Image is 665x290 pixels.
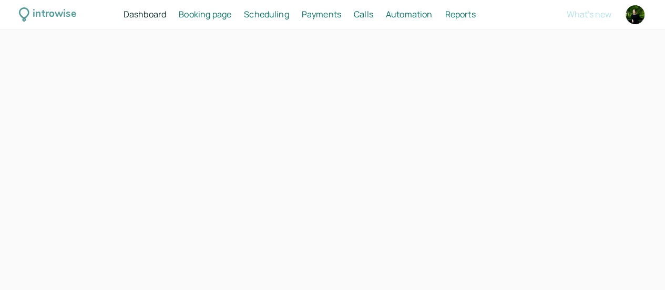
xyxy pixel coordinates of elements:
[445,8,475,22] a: Reports
[567,9,611,19] button: What's new
[124,8,166,22] a: Dashboard
[354,8,373,22] a: Calls
[302,8,341,22] a: Payments
[19,6,76,23] a: introwise
[386,8,433,22] a: Automation
[386,8,433,20] span: Automation
[33,6,76,23] div: introwise
[445,8,475,20] span: Reports
[179,8,231,22] a: Booking page
[244,8,289,20] span: Scheduling
[612,239,665,290] iframe: Chat Widget
[124,8,166,20] span: Dashboard
[179,8,231,20] span: Booking page
[567,8,611,20] span: What's new
[624,4,646,26] a: Account
[244,8,289,22] a: Scheduling
[302,8,341,20] span: Payments
[354,8,373,20] span: Calls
